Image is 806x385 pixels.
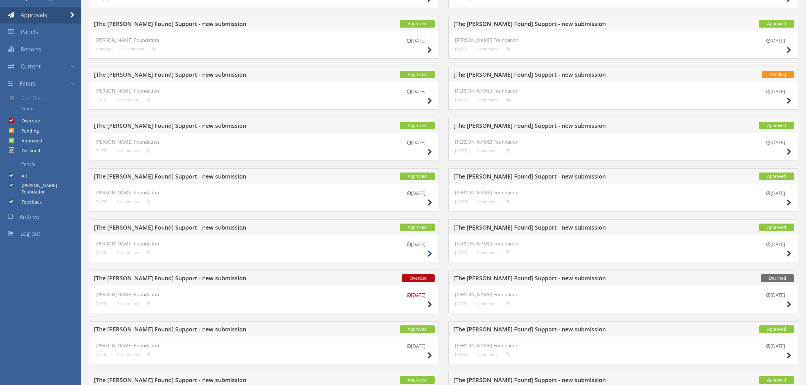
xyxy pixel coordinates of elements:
[96,343,432,348] h4: [PERSON_NAME] Foundation
[94,21,332,29] h5: [The [PERSON_NAME] Found] Support - new submission
[96,88,432,94] h4: [PERSON_NAME] Foundation
[117,199,151,204] small: 0 comments...
[760,241,791,248] small: [DATE]
[21,28,38,36] span: Panels
[400,190,432,197] small: [DATE]
[759,122,794,129] span: Approved
[453,21,691,29] h5: [The [PERSON_NAME] Found] Support - new submission
[477,199,510,204] small: 0 comments...
[759,20,794,28] span: Approved
[94,173,332,181] h5: [The [PERSON_NAME] Found] Support - new submission
[400,224,435,231] span: Approved
[453,123,691,131] h5: [The [PERSON_NAME] Found] Support - new submission
[477,98,510,102] small: 0 comments...
[94,275,332,283] h5: [The [PERSON_NAME] Found] Support - new submission
[96,241,432,246] h4: [PERSON_NAME] Foundation
[96,98,108,102] small: [DATE]
[453,72,691,80] h5: [The [PERSON_NAME] Found] Support - new submission
[400,71,435,78] span: Approved
[21,45,41,53] span: Reports
[5,92,81,103] a: Clear Filters
[15,128,39,134] label: Pending
[759,376,794,384] span: Approved
[20,230,40,237] span: Log out
[453,225,691,232] h5: [The [PERSON_NAME] Found] Support - new submission
[455,343,792,348] h4: [PERSON_NAME] Foundation
[760,343,791,349] small: [DATE]
[15,147,40,154] label: Declined
[400,376,435,384] span: Approved
[96,148,108,153] small: [DATE]
[477,250,510,255] small: 0 comments...
[96,292,432,297] h4: [PERSON_NAME] Foundation
[453,275,691,283] h5: [The [PERSON_NAME] Found] Support - new submission
[400,241,432,248] small: [DATE]
[96,139,432,145] h4: [PERSON_NAME] Foundation
[400,122,435,129] span: Approved
[5,103,81,114] a: Status
[400,139,432,146] small: [DATE]
[477,352,510,357] small: 0 comments...
[455,37,792,43] h4: [PERSON_NAME] Foundation
[455,47,467,51] small: [DATE]
[477,301,510,306] small: 4 comments...
[94,72,332,80] h5: [The [PERSON_NAME] Found] Support - new submission
[96,47,113,51] small: a day ago
[21,11,47,19] span: Approvals
[455,98,467,102] small: [DATE]
[117,148,151,153] small: 0 comments...
[761,274,794,282] span: Declined
[15,173,27,179] label: All
[96,190,432,195] h4: [PERSON_NAME] Foundation
[760,292,791,298] small: [DATE]
[453,377,691,385] h5: [The [PERSON_NAME] Found] Support - new submission
[117,250,151,255] small: 0 comments...
[400,292,432,298] small: [DATE]
[5,159,81,169] a: Panels
[759,173,794,180] span: Approved
[122,47,156,51] small: 0 comments...
[760,139,791,146] small: [DATE]
[760,37,791,44] small: [DATE]
[760,88,791,95] small: [DATE]
[117,301,151,306] small: 2 comments...
[96,199,108,204] small: [DATE]
[21,62,41,70] span: Current
[400,325,435,333] span: Approved
[455,139,792,145] h4: [PERSON_NAME] Foundation
[477,148,510,153] small: 0 comments...
[117,98,151,102] small: 0 comments...
[94,123,332,131] h5: [The [PERSON_NAME] Found] Support - new submission
[400,343,432,349] small: [DATE]
[19,213,39,220] span: Archive
[455,241,792,246] h4: [PERSON_NAME] Foundation
[453,173,691,181] h5: [The [PERSON_NAME] Found] Support - new submission
[94,225,332,232] h5: [The [PERSON_NAME] Found] Support - new submission
[400,20,435,28] span: Approved
[15,118,40,124] label: Overdue
[759,325,794,333] span: Approved
[96,301,108,306] small: [DATE]
[453,326,691,334] h5: [The [PERSON_NAME] Found] Support - new submission
[402,274,435,282] span: Overdue
[400,88,432,95] small: [DATE]
[760,190,791,197] small: [DATE]
[455,292,792,297] h4: [PERSON_NAME] Foundation
[455,352,467,357] small: [DATE]
[400,173,435,180] span: Approved
[455,250,467,255] small: [DATE]
[477,47,510,51] small: 0 comments...
[96,37,432,43] h4: [PERSON_NAME] Foundation
[117,352,151,357] small: 0 comments...
[20,80,36,87] span: Filters
[94,326,332,334] h5: [The [PERSON_NAME] Found] Support - new submission
[15,138,42,144] label: Approved
[455,301,467,306] small: [DATE]
[96,352,108,357] small: [DATE]
[400,37,432,44] small: [DATE]
[455,190,792,195] h4: [PERSON_NAME] Foundation
[455,88,792,94] h4: [PERSON_NAME] Foundation
[94,377,332,385] h5: [The [PERSON_NAME] Found] Support - new submission
[762,71,794,78] span: Pending
[455,148,467,153] small: [DATE]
